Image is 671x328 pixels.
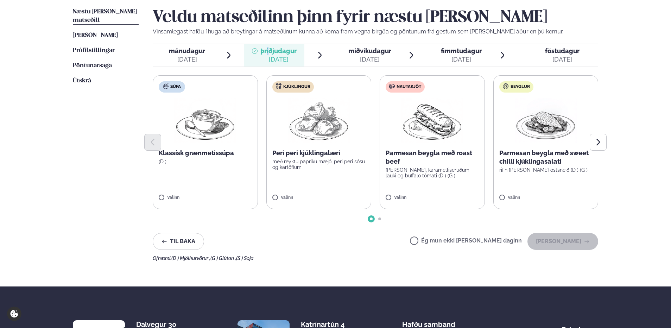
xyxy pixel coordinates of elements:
[73,31,118,40] a: [PERSON_NAME]
[73,46,115,55] a: Prófílstillingar
[389,83,395,89] img: beef.svg
[210,256,236,261] span: (G ) Glúten ,
[153,233,204,250] button: Til baka
[527,233,598,250] button: [PERSON_NAME]
[159,149,252,157] p: Klassísk grænmetissúpa
[370,217,373,220] span: Go to slide 1
[236,256,254,261] span: (S ) Soja
[272,159,366,170] p: með reyktu papriku mæjó, peri peri sósu og kartöflum
[144,134,161,151] button: Previous slide
[441,55,482,64] div: [DATE]
[73,8,139,25] a: Næstu [PERSON_NAME] matseðill
[348,47,391,55] span: miðvikudagur
[288,98,350,143] img: Chicken-thighs.png
[348,55,391,64] div: [DATE]
[503,83,509,89] img: bagle-new-16px.svg
[153,8,598,27] h2: Veldu matseðilinn þinn fyrir næstu [PERSON_NAME]
[171,256,210,261] span: (D ) Mjólkurvörur ,
[73,63,112,69] span: Pöntunarsaga
[73,78,91,84] span: Útskrá
[73,77,91,85] a: Útskrá
[73,48,115,53] span: Prófílstillingar
[153,256,598,261] div: Ofnæmi:
[169,55,205,64] div: [DATE]
[73,62,112,70] a: Pöntunarsaga
[499,167,593,173] p: rifin [PERSON_NAME] ostsneið (D ) (G )
[386,167,479,178] p: [PERSON_NAME], karamelliseruðum lauki og buffalo tómati (D ) (G )
[169,47,205,55] span: mánudagur
[378,217,381,220] span: Go to slide 2
[7,307,21,321] a: Cookie settings
[441,47,482,55] span: fimmtudagur
[159,159,252,164] p: (D )
[260,55,297,64] div: [DATE]
[386,149,479,166] p: Parmesan beygla með roast beef
[545,55,580,64] div: [DATE]
[545,47,580,55] span: föstudagur
[260,47,297,55] span: þriðjudagur
[511,84,530,90] span: Beyglur
[153,27,598,36] p: Vinsamlegast hafðu í huga að breytingar á matseðlinum kunna að koma fram vegna birgða og pöntunum...
[163,83,169,89] img: soup.svg
[170,84,181,90] span: Súpa
[272,149,366,157] p: Peri peri kjúklingalæri
[590,134,607,151] button: Next slide
[283,84,310,90] span: Kjúklingur
[174,98,236,143] img: Soup.png
[401,98,463,143] img: Panini.png
[276,83,281,89] img: chicken.svg
[397,84,421,90] span: Nautakjöt
[515,98,577,143] img: Chicken-breast.png
[499,149,593,166] p: Parmesan beygla með sweet chilli kjúklingasalati
[73,32,118,38] span: [PERSON_NAME]
[73,9,137,23] span: Næstu [PERSON_NAME] matseðill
